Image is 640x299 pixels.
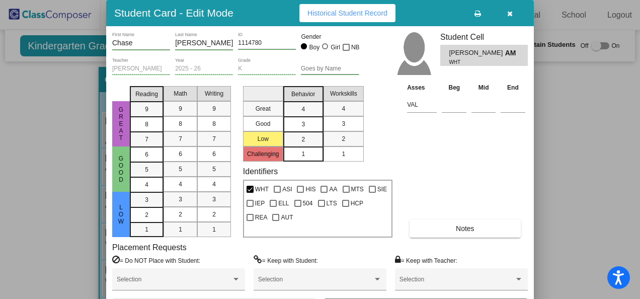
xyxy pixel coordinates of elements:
[212,165,216,174] span: 5
[255,197,265,209] span: IEP
[112,243,187,252] label: Placement Requests
[456,225,474,233] span: Notes
[145,210,148,219] span: 2
[179,149,182,159] span: 6
[254,255,318,265] label: = Keep with Student:
[114,7,233,19] h3: Student Card - Edit Mode
[179,225,182,234] span: 1
[135,90,158,99] span: Reading
[301,135,305,144] span: 2
[351,197,363,209] span: HCP
[299,4,395,22] button: Historical Student Record
[440,32,528,42] h3: Student Cell
[117,155,126,183] span: Good
[405,82,439,93] th: Asses
[145,165,148,174] span: 5
[145,120,148,129] span: 8
[301,120,305,129] span: 3
[212,210,216,219] span: 2
[330,89,357,98] span: Workskills
[505,48,519,58] span: AM
[238,40,296,47] input: Enter ID
[145,225,148,234] span: 1
[243,167,278,176] label: Identifiers
[212,134,216,143] span: 7
[179,195,182,204] span: 3
[449,48,505,58] span: [PERSON_NAME]
[395,255,457,265] label: = Keep with Teacher:
[145,195,148,204] span: 3
[439,82,469,93] th: Beg
[281,211,293,223] span: AUT
[145,150,148,159] span: 6
[342,149,345,159] span: 1
[238,65,296,72] input: grade
[145,105,148,114] span: 9
[410,219,520,238] button: Notes
[307,9,387,17] span: Historical Student Record
[212,195,216,204] span: 3
[179,104,182,113] span: 9
[179,165,182,174] span: 5
[449,58,498,66] span: WHT
[174,89,187,98] span: Math
[303,197,313,209] span: 504
[342,119,345,128] span: 3
[301,149,305,159] span: 1
[175,65,233,72] input: year
[469,82,498,93] th: Mid
[212,119,216,128] span: 8
[342,104,345,113] span: 4
[112,255,200,265] label: = Do NOT Place with Student:
[309,43,320,52] div: Boy
[212,180,216,189] span: 4
[301,32,359,41] mat-label: Gender
[291,90,315,99] span: Behavior
[301,105,305,114] span: 4
[330,43,340,52] div: Girl
[117,204,126,225] span: Low
[212,225,216,234] span: 1
[327,197,337,209] span: LTS
[342,134,345,143] span: 2
[329,183,337,195] span: AA
[282,183,292,195] span: ASI
[498,82,528,93] th: End
[145,180,148,189] span: 4
[112,65,170,72] input: teacher
[255,183,269,195] span: WHT
[351,183,364,195] span: MTS
[301,65,359,72] input: goes by name
[205,89,223,98] span: Writing
[377,183,387,195] span: SIE
[351,41,360,53] span: NB
[179,210,182,219] span: 2
[407,97,437,112] input: assessment
[179,134,182,143] span: 7
[117,106,126,141] span: Great
[179,180,182,189] span: 4
[305,183,315,195] span: HIS
[212,149,216,159] span: 6
[278,197,289,209] span: ELL
[179,119,182,128] span: 8
[212,104,216,113] span: 9
[145,135,148,144] span: 7
[255,211,268,223] span: REA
